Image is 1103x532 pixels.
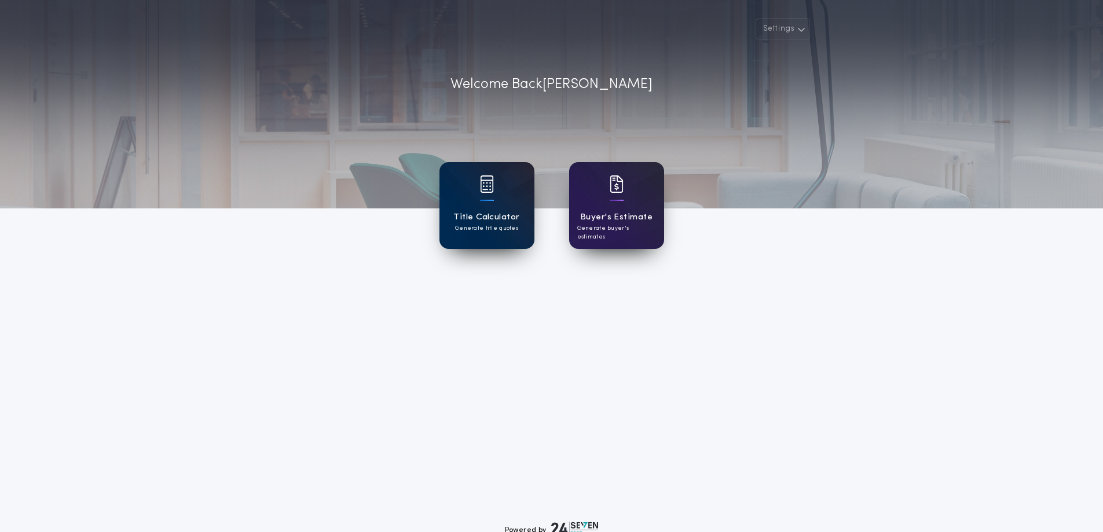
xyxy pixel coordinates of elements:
[455,224,518,233] p: Generate title quotes
[450,74,653,95] p: Welcome Back [PERSON_NAME]
[756,19,810,39] button: Settings
[577,224,656,241] p: Generate buyer's estimates
[453,211,519,224] h1: Title Calculator
[569,162,664,249] a: card iconBuyer's EstimateGenerate buyer's estimates
[480,175,494,193] img: card icon
[439,162,534,249] a: card iconTitle CalculatorGenerate title quotes
[580,211,653,224] h1: Buyer's Estimate
[610,175,624,193] img: card icon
